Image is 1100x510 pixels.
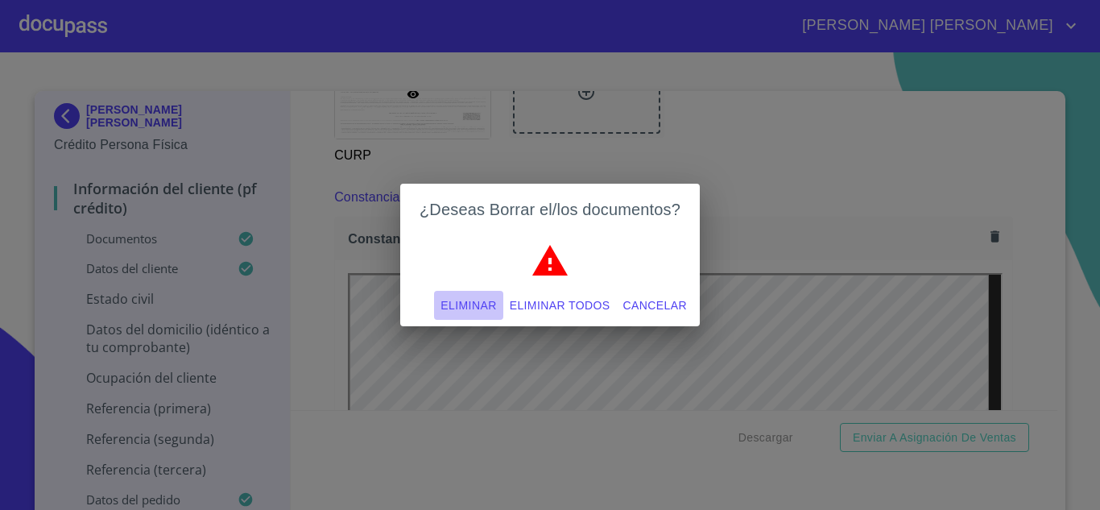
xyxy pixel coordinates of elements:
[420,197,680,222] h2: ¿Deseas Borrar el/los documentos?
[510,296,610,316] span: Eliminar todos
[617,291,693,321] button: Cancelar
[434,291,502,321] button: Eliminar
[440,296,496,316] span: Eliminar
[623,296,687,316] span: Cancelar
[503,291,617,321] button: Eliminar todos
